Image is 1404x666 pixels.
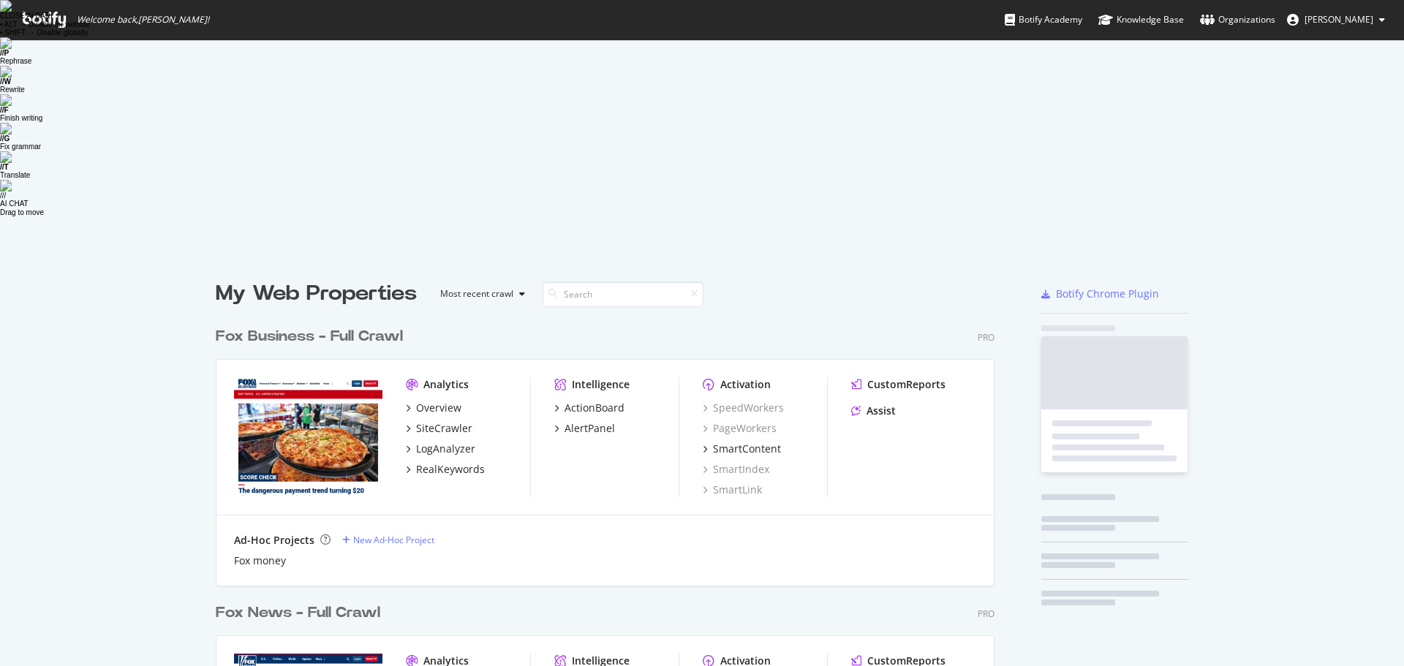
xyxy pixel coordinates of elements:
[234,533,314,548] div: Ad-Hoc Projects
[216,279,417,309] div: My Web Properties
[406,421,472,436] a: SiteCrawler
[429,282,531,306] button: Most recent crawl
[554,421,615,436] a: AlertPanel
[703,442,781,456] a: SmartContent
[216,326,409,347] a: Fox Business - Full Crawl
[554,401,624,415] a: ActionBoard
[572,377,630,392] div: Intelligence
[1056,287,1159,301] div: Botify Chrome Plugin
[978,608,994,620] div: Pro
[416,462,485,477] div: RealKeywords
[406,442,475,456] a: LogAnalyzer
[867,404,896,418] div: Assist
[703,421,777,436] a: PageWorkers
[565,401,624,415] div: ActionBoard
[416,442,475,456] div: LogAnalyzer
[851,404,896,418] a: Assist
[440,290,513,298] div: Most recent crawl
[543,281,703,307] input: Search
[416,421,472,436] div: SiteCrawler
[565,421,615,436] div: AlertPanel
[416,401,461,415] div: Overview
[703,401,784,415] a: SpeedWorkers
[216,326,403,347] div: Fox Business - Full Crawl
[703,483,762,497] a: SmartLink
[978,331,994,344] div: Pro
[423,377,469,392] div: Analytics
[216,602,386,624] a: Fox News - Full Crawl
[342,534,434,546] a: New Ad-Hoc Project
[406,401,461,415] a: Overview
[1041,287,1159,301] a: Botify Chrome Plugin
[703,462,769,477] a: SmartIndex
[713,442,781,456] div: SmartContent
[216,602,380,624] div: Fox News - Full Crawl
[851,377,946,392] a: CustomReports
[234,553,286,568] a: Fox money
[867,377,946,392] div: CustomReports
[720,377,771,392] div: Activation
[234,377,382,496] img: www.foxbusiness.com
[353,534,434,546] div: New Ad-Hoc Project
[406,462,485,477] a: RealKeywords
